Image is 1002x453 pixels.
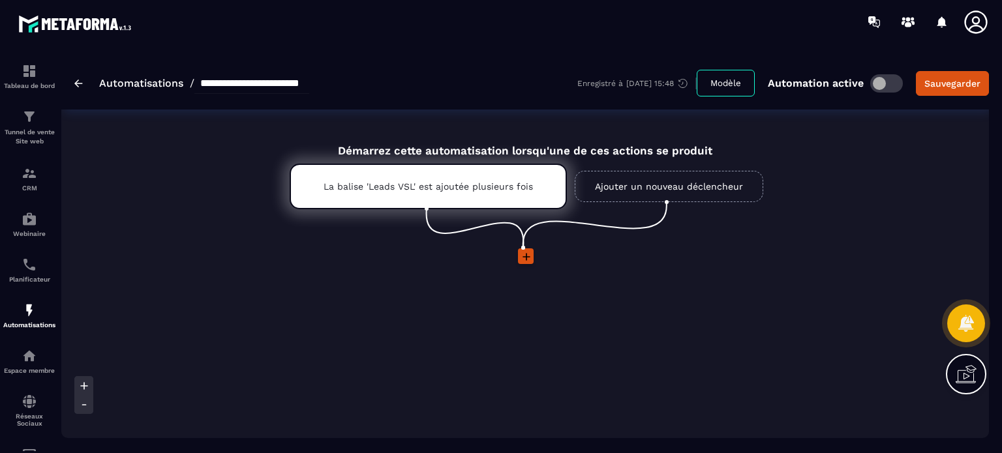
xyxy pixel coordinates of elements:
[575,171,763,202] a: Ajouter un nouveau déclencheur
[3,184,55,192] p: CRM
[3,53,55,99] a: formationformationTableau de bord
[3,413,55,427] p: Réseaux Sociaux
[3,247,55,293] a: schedulerschedulerPlanificateur
[22,109,37,124] img: formation
[577,78,697,89] div: Enregistré à
[3,128,55,146] p: Tunnel de vente Site web
[257,129,793,157] div: Démarrez cette automatisation lorsqu'une de ces actions se produit
[3,293,55,338] a: automationsautomationsAutomatisations
[697,70,755,96] button: Modèle
[22,394,37,409] img: social-network
[916,71,989,96] button: Sauvegarder
[22,166,37,181] img: formation
[3,99,55,156] a: formationformationTunnel de vente Site web
[3,321,55,329] p: Automatisations
[99,77,183,89] a: Automatisations
[22,348,37,364] img: automations
[22,211,37,227] img: automations
[22,257,37,272] img: scheduler
[924,77,980,90] div: Sauvegarder
[22,302,37,318] img: automations
[3,384,55,437] a: social-networksocial-networkRéseaux Sociaux
[626,79,674,88] p: [DATE] 15:48
[18,12,136,36] img: logo
[3,230,55,237] p: Webinaire
[3,156,55,201] a: formationformationCRM
[3,201,55,247] a: automationsautomationsWebinaire
[190,77,194,89] span: /
[3,276,55,283] p: Planificateur
[3,367,55,374] p: Espace membre
[324,181,533,192] p: La balise 'Leads VSL' est ajoutée plusieurs fois
[3,82,55,89] p: Tableau de bord
[74,80,83,87] img: arrow
[3,338,55,384] a: automationsautomationsEspace membre
[22,63,37,79] img: formation
[768,77,864,89] p: Automation active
